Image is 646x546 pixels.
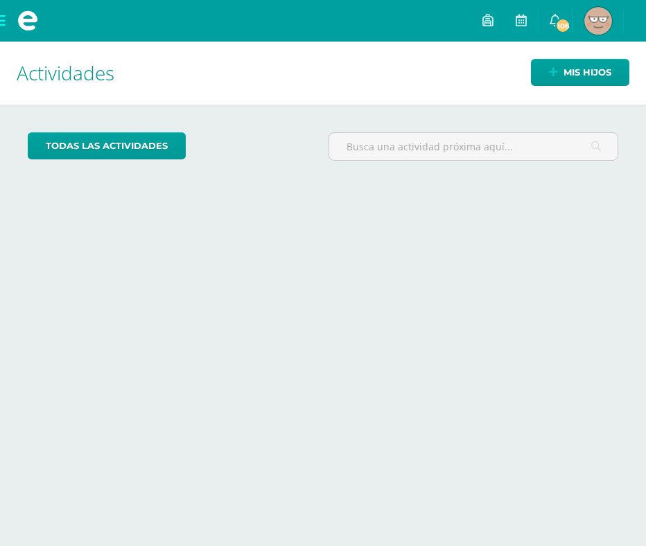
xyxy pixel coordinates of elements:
h1: Actividades [17,42,629,105]
img: 8932644bc95f8b061e1d37527d343c5b.png [584,7,612,35]
span: 106 [555,18,570,33]
span: Mis hijos [564,60,611,85]
a: todas las Actividades [28,132,186,159]
input: Busca una actividad próxima aquí... [329,133,618,160]
a: Mis hijos [531,59,629,86]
